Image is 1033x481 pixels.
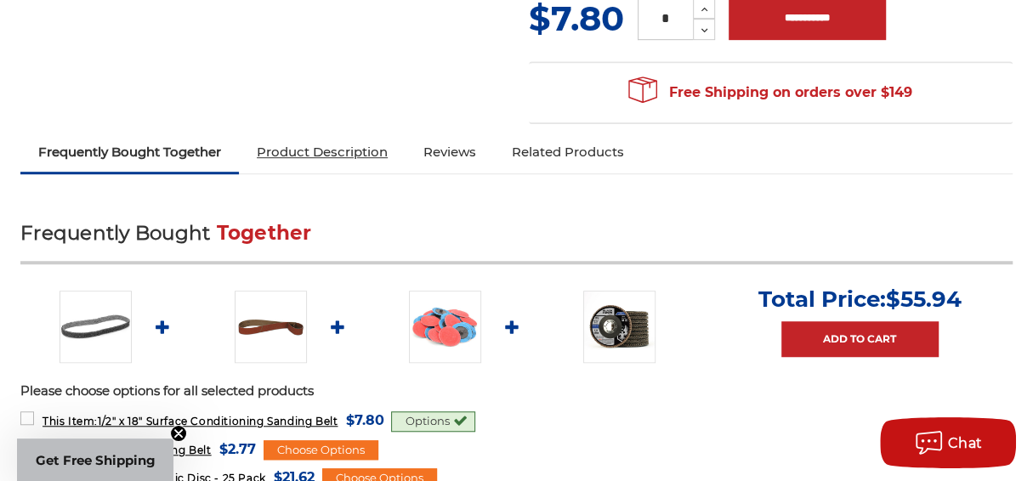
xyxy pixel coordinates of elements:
button: Chat [880,417,1016,468]
div: Options [391,411,475,432]
span: $7.80 [345,409,383,432]
span: Get Free Shipping [36,452,156,468]
span: $55.94 [886,286,962,313]
span: Frequently Bought [20,221,210,245]
span: $2.77 [219,438,256,461]
a: Product Description [239,133,406,171]
a: Related Products [494,133,642,171]
span: Chat [948,435,983,451]
button: Close teaser [170,425,187,442]
span: Free Shipping on orders over $149 [628,76,912,110]
a: Reviews [406,133,494,171]
strong: This Item: [43,415,98,427]
p: Please choose options for all selected products [20,382,1013,401]
span: Together [217,221,312,245]
a: Frequently Bought Together [20,133,239,171]
img: Surface Conditioning Sanding Belts [60,291,132,363]
div: Choose Options [264,440,378,461]
span: 1/2" x 18" Surface Conditioning Sanding Belt [43,415,338,427]
p: Total Price: [758,286,962,313]
div: Get Free ShippingClose teaser [17,439,173,481]
a: Add to Cart [781,321,939,357]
